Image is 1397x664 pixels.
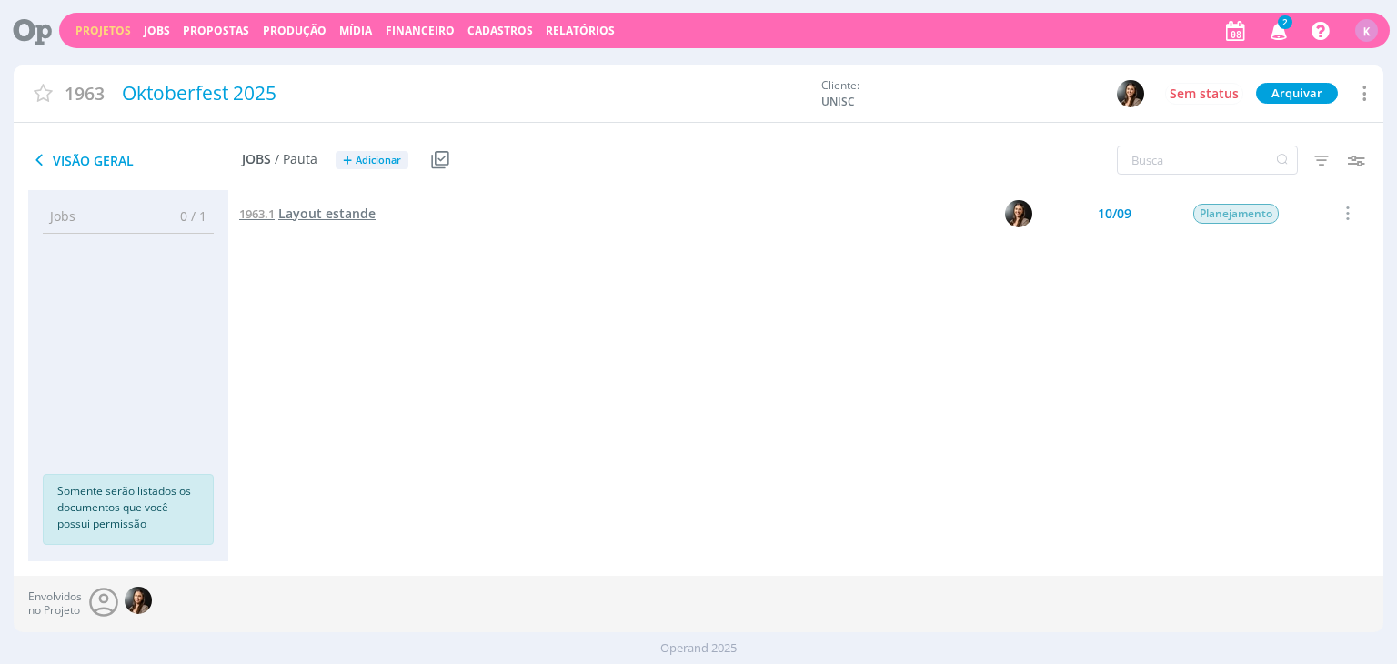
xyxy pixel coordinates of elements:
span: Layout estande [278,205,376,222]
span: Adicionar [356,155,401,166]
span: Visão Geral [28,149,242,171]
input: Busca [1117,146,1298,175]
p: Somente serão listados os documentos que você possui permissão [57,483,199,532]
span: 1963 [65,80,105,106]
a: Projetos [75,23,131,38]
button: Jobs [138,24,176,38]
a: Mídia [339,23,372,38]
button: B [1116,79,1145,108]
div: Cliente: [821,77,1145,110]
div: 10/09 [1098,207,1131,220]
button: Sem status [1165,83,1243,105]
button: +Adicionar [336,151,408,170]
span: UNISC [821,94,958,110]
span: 0 / 1 [166,206,206,226]
img: B [1006,200,1033,227]
button: Cadastros [462,24,538,38]
img: B [125,587,152,614]
span: Envolvidos no Projeto [28,590,82,617]
button: Produção [257,24,332,38]
button: 2 [1259,15,1296,47]
button: Financeiro [380,24,460,38]
img: B [1117,80,1144,107]
span: 1963.1 [239,206,275,222]
span: Propostas [183,23,249,38]
span: 2 [1278,15,1292,29]
div: K [1355,19,1378,42]
a: Produção [263,23,327,38]
a: Jobs [144,23,170,38]
button: Propostas [177,24,255,38]
button: Projetos [70,24,136,38]
span: Jobs [50,206,75,226]
span: / Pauta [275,152,317,167]
span: + [343,151,352,170]
button: Relatórios [540,24,620,38]
button: K [1354,15,1379,46]
div: Oktoberfest 2025 [116,73,813,115]
span: Sem status [1170,85,1239,102]
a: Financeiro [386,23,455,38]
a: 1963.1Layout estande [239,204,376,224]
span: Cadastros [467,23,533,38]
button: Arquivar [1256,83,1338,104]
span: Planejamento [1194,204,1280,224]
button: Mídia [334,24,377,38]
span: Jobs [242,152,271,167]
a: Relatórios [546,23,615,38]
